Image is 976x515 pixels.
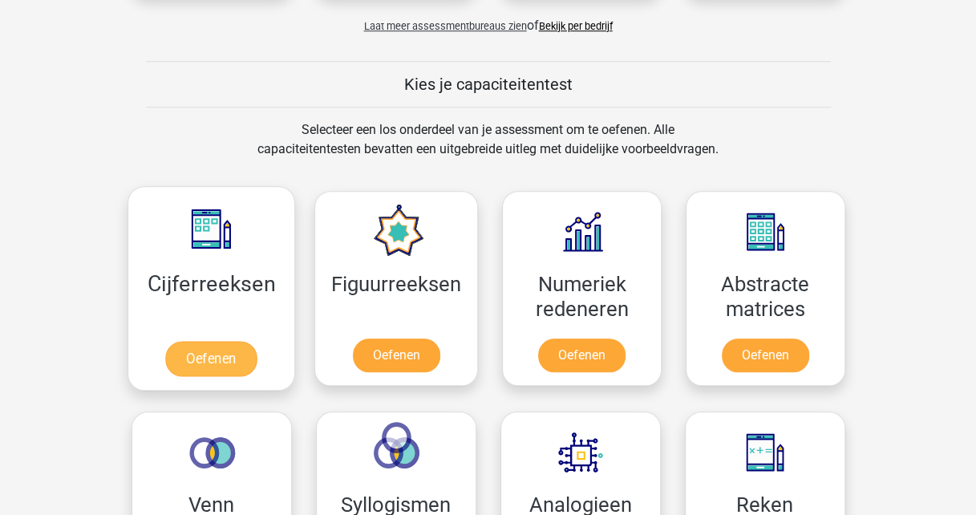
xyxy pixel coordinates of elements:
div: of [119,3,857,35]
a: Bekijk per bedrijf [539,20,613,32]
span: Laat meer assessmentbureaus zien [364,20,527,32]
a: Oefenen [353,339,440,372]
a: Oefenen [722,339,809,372]
a: Oefenen [165,341,257,376]
div: Selecteer een los onderdeel van je assessment om te oefenen. Alle capaciteitentesten bevatten een... [242,120,734,178]
a: Oefenen [538,339,626,372]
h5: Kies je capaciteitentest [146,75,831,94]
